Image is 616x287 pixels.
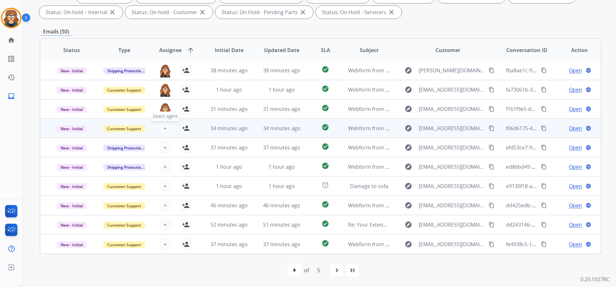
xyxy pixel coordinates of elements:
[569,105,582,113] span: Open
[159,238,172,251] button: +
[541,87,547,93] mat-icon: content_copy
[419,221,485,229] span: [EMAIL_ADDRESS][DOMAIN_NAME]
[489,67,494,73] mat-icon: content_copy
[215,6,313,19] div: Status: On Hold - Pending Parts
[321,85,329,93] mat-icon: check_circle
[187,46,194,54] mat-icon: arrow_upward
[164,202,167,209] span: +
[569,240,582,248] span: Open
[216,86,242,93] span: 1 hour ago
[182,67,190,74] mat-icon: person_add
[506,144,604,151] span: efd53ce7-9958-46bc-9101-a23e5ab72e10
[506,67,600,74] span: fba8ae1c-9693-416f-9e9f-fa57cb343476
[125,6,213,19] div: Status: On-hold - Customer
[419,202,485,209] span: [EMAIL_ADDRESS][DOMAIN_NAME]
[103,87,145,94] span: Customer Support
[103,183,145,190] span: Customer Support
[405,240,412,248] mat-icon: explore
[419,182,485,190] span: [EMAIL_ADDRESS][DOMAIN_NAME]
[569,144,582,151] span: Open
[210,241,248,248] span: 37 minutes ago
[321,66,329,73] mat-icon: check_circle
[103,241,145,248] span: Customer Support
[419,124,485,132] span: [EMAIL_ADDRESS][DOMAIN_NAME]
[405,221,412,229] mat-icon: explore
[182,221,190,229] mat-icon: person_add
[182,86,190,94] mat-icon: person_add
[321,181,329,189] mat-icon: alarm
[348,202,493,209] span: Webform from [EMAIL_ADDRESS][DOMAIN_NAME] on [DATE]
[321,162,329,170] mat-icon: check_circle
[419,144,485,151] span: [EMAIL_ADDRESS][DOMAIN_NAME]
[182,163,190,171] mat-icon: person_add
[57,106,87,113] span: New - Initial
[63,46,80,54] span: Status
[405,163,412,171] mat-icon: explore
[210,221,248,228] span: 52 minutes ago
[586,183,591,189] mat-icon: language
[159,46,182,54] span: Assignee
[506,125,604,132] span: f06d6175-4850-43c9-a358-b55239371488
[569,67,582,74] span: Open
[321,239,329,247] mat-icon: check_circle
[569,124,582,132] span: Open
[2,9,20,27] img: avatar
[541,106,547,112] mat-icon: content_copy
[489,183,494,189] mat-icon: content_copy
[569,182,582,190] span: Open
[263,202,300,209] span: 46 minutes ago
[263,67,300,74] span: 38 minutes ago
[216,163,242,170] span: 1 hour ago
[263,241,300,248] span: 37 minutes ago
[210,105,248,112] span: 31 minutes ago
[348,67,574,74] span: Webform from [PERSON_NAME][DOMAIN_NAME][EMAIL_ADDRESS][DOMAIN_NAME] on [DATE]
[350,183,388,190] span: Damage to sofa
[405,105,412,113] mat-icon: explore
[489,145,494,150] mat-icon: content_copy
[541,145,547,150] mat-icon: content_copy
[506,105,601,112] span: f161f9e5-d40c-4bf0-96e1-928b7c90094a
[164,163,167,171] span: +
[405,144,412,151] mat-icon: explore
[506,46,547,54] span: Conversation ID
[312,264,325,277] div: 5
[419,240,485,248] span: [EMAIL_ADDRESS][DOMAIN_NAME]
[182,124,190,132] mat-icon: person_add
[118,46,130,54] span: Type
[405,67,412,74] mat-icon: explore
[419,67,485,74] span: [PERSON_NAME][DOMAIN_NAME][EMAIL_ADDRESS][DOMAIN_NAME]
[108,8,116,16] mat-icon: close
[57,145,87,151] span: New - Initial
[405,86,412,94] mat-icon: explore
[348,266,356,274] mat-icon: last_page
[348,144,493,151] span: Webform from [EMAIL_ADDRESS][DOMAIN_NAME] on [DATE]
[586,67,591,73] mat-icon: language
[269,86,295,93] span: 1 hour ago
[304,266,309,274] div: of
[586,87,591,93] mat-icon: language
[269,163,295,170] span: 1 hour ago
[489,164,494,170] mat-icon: content_copy
[333,266,341,274] mat-icon: navigate_next
[419,86,485,94] span: [EMAIL_ADDRESS][DOMAIN_NAME]
[103,106,145,113] span: Customer Support
[586,241,591,247] mat-icon: language
[182,105,190,113] mat-icon: person_add
[57,222,87,229] span: New - Initial
[103,222,145,229] span: Customer Support
[159,103,172,116] img: agent-avatar
[419,163,485,171] span: [EMAIL_ADDRESS][DOMAIN_NAME]
[159,180,172,193] button: +
[210,144,248,151] span: 37 minutes ago
[164,240,167,248] span: +
[541,202,547,208] mat-icon: content_copy
[164,182,167,190] span: +
[586,202,591,208] mat-icon: language
[103,164,147,171] span: Shipping Protection
[506,221,607,228] span: dd243146-ace9-4ecb-b26d-ebeb33ac8bdd
[405,182,412,190] mat-icon: explore
[360,46,379,54] span: Subject
[348,163,493,170] span: Webform from [EMAIL_ADDRESS][DOMAIN_NAME] on [DATE]
[215,46,244,54] span: Initial Date
[7,55,15,63] mat-icon: list_alt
